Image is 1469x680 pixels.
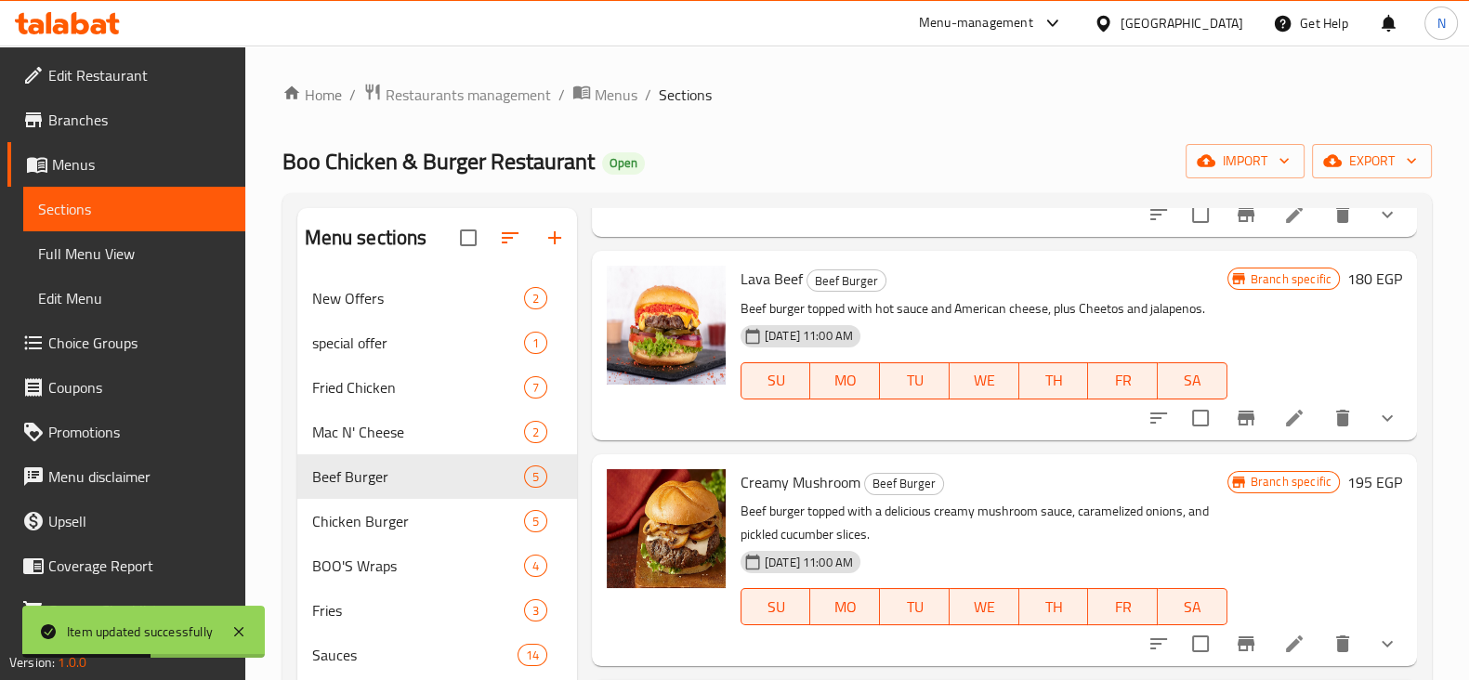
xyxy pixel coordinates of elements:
span: WE [957,594,1012,621]
button: Branch-specific-item [1224,621,1268,666]
div: items [524,332,547,354]
span: special offer [312,332,524,354]
svg: Show Choices [1376,633,1398,655]
a: Choice Groups [7,320,245,365]
span: SU [749,594,804,621]
button: WE [950,362,1019,399]
span: Edit Menu [38,287,230,309]
h6: 195 EGP [1347,469,1402,495]
span: FR [1095,367,1150,394]
button: SA [1158,362,1227,399]
img: Lava Beef [607,266,726,385]
span: Branches [48,109,230,131]
span: TH [1027,367,1082,394]
li: / [645,84,651,106]
a: Upsell [7,499,245,543]
div: New Offers2 [297,276,577,320]
button: TU [880,588,950,625]
span: TU [887,594,942,621]
span: Creamy Mushroom [741,468,860,496]
span: Restaurants management [386,84,551,106]
button: Branch-specific-item [1224,192,1268,237]
div: Beef Burger [312,465,524,488]
span: Upsell [48,510,230,532]
button: import [1186,144,1305,178]
button: sort-choices [1136,621,1181,666]
button: SU [741,362,811,399]
button: FR [1088,362,1158,399]
a: Menus [572,83,637,107]
span: SU [749,367,804,394]
div: Open [602,152,645,175]
div: Beef Burger [807,269,886,292]
span: 2 [525,424,546,441]
span: Version: [9,650,55,674]
a: Menus [7,142,245,187]
a: Edit Restaurant [7,53,245,98]
div: Menu-management [919,12,1033,34]
span: 5 [525,468,546,486]
div: Fried Chicken7 [297,365,577,410]
span: Promotions [48,421,230,443]
a: Edit menu item [1283,203,1305,226]
span: Select to update [1181,399,1220,438]
span: Menus [52,153,230,176]
span: Beef Burger [807,270,885,292]
a: Menu disclaimer [7,454,245,499]
div: items [524,465,547,488]
div: items [518,644,547,666]
nav: breadcrumb [282,83,1432,107]
button: FR [1088,588,1158,625]
h2: Menu sections [305,224,427,252]
span: WE [957,367,1012,394]
span: MO [818,594,872,621]
span: Fried Chicken [312,376,524,399]
a: Branches [7,98,245,142]
span: BOO'S Wraps [312,555,524,577]
button: MO [810,588,880,625]
button: SU [741,588,811,625]
div: Chicken Burger5 [297,499,577,543]
span: Chicken Burger [312,510,524,532]
span: Fries [312,599,524,621]
div: items [524,287,547,309]
span: 7 [525,379,546,397]
span: Open [602,155,645,171]
span: export [1327,150,1417,173]
a: Home [282,84,342,106]
span: [DATE] 11:00 AM [757,327,860,345]
div: items [524,599,547,621]
span: SA [1165,594,1220,621]
span: Sauces [312,644,518,666]
span: Sections [38,198,230,220]
span: Select to update [1181,624,1220,663]
button: show more [1365,192,1410,237]
a: Edit Menu [23,276,245,320]
span: Mac N' Cheese [312,421,524,443]
span: 3 [525,602,546,620]
button: export [1312,144,1432,178]
span: TU [887,367,942,394]
svg: Show Choices [1376,407,1398,429]
div: Item updated successfully [67,621,213,642]
div: items [524,510,547,532]
p: Beef burger topped with a delicious creamy mushroom sauce, caramelized onions, and pickled cucumb... [741,500,1227,546]
span: Branch specific [1243,473,1339,490]
span: MO [818,367,872,394]
button: sort-choices [1136,192,1181,237]
div: Beef Burger5 [297,454,577,499]
span: 4 [525,557,546,575]
a: Edit menu item [1283,407,1305,429]
span: N [1436,13,1445,33]
div: [GEOGRAPHIC_DATA] [1121,13,1243,33]
span: Grocery Checklist [48,599,230,621]
span: Coupons [48,376,230,399]
a: Grocery Checklist [7,588,245,633]
span: Coverage Report [48,555,230,577]
span: 5 [525,513,546,530]
button: MO [810,362,880,399]
div: Fries3 [297,588,577,633]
